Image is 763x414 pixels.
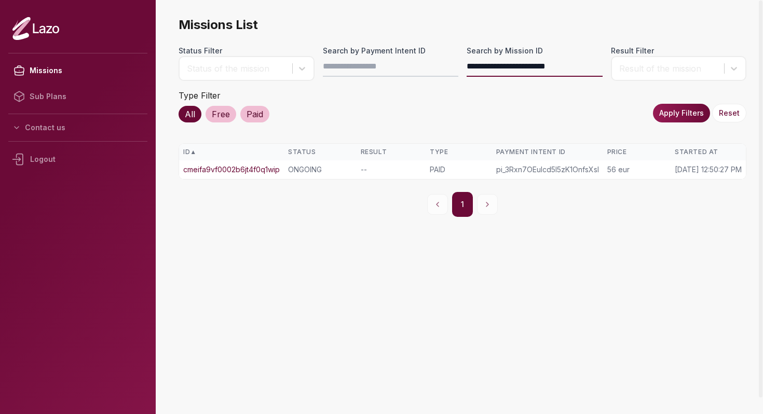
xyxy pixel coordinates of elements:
[8,146,147,173] div: Logout
[467,46,603,56] label: Search by Mission ID
[206,106,236,122] div: Free
[675,164,742,175] div: [DATE] 12:50:27 PM
[190,148,196,156] span: ▲
[361,148,422,156] div: Result
[653,104,710,122] button: Apply Filters
[611,46,747,56] label: Result Filter
[183,164,280,175] a: cmeifa9vf0002b6jt4f0q1wip
[8,84,147,109] a: Sub Plans
[619,62,719,75] div: Result of the mission
[179,46,315,56] label: Status Filter
[712,104,746,122] button: Reset
[323,46,459,56] label: Search by Payment Intent ID
[496,164,599,175] div: pi_3Rxn7OEulcd5I5zK1OnfsXsl
[607,148,666,156] div: Price
[179,17,746,33] span: Missions List
[288,164,352,175] div: ONGOING
[607,164,666,175] div: 56 eur
[8,58,147,84] a: Missions
[240,106,269,122] div: Paid
[179,90,221,101] label: Type Filter
[452,192,473,217] button: 1
[179,106,201,122] div: All
[675,148,742,156] div: Started At
[361,164,422,175] div: --
[430,164,487,175] div: PAID
[183,148,280,156] div: ID
[496,148,599,156] div: Payment Intent ID
[288,148,352,156] div: Status
[430,148,487,156] div: Type
[8,118,147,137] button: Contact us
[187,62,287,75] div: Status of the mission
